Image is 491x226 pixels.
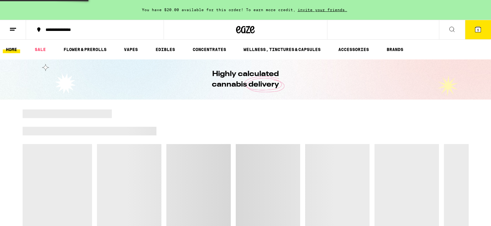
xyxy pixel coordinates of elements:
button: 5 [465,20,491,39]
a: HOME [3,46,20,53]
a: EDIBLES [152,46,178,53]
a: CONCENTRATES [190,46,229,53]
span: 5 [477,28,479,32]
a: FLOWER & PREROLLS [60,46,110,53]
span: invite your friends. [296,8,349,12]
a: SALE [32,46,49,53]
a: VAPES [121,46,141,53]
span: You have $20.00 available for this order! To earn more credit, [142,8,296,12]
a: WELLNESS, TINCTURES & CAPSULES [240,46,324,53]
a: BRANDS [384,46,406,53]
h1: Highly calculated cannabis delivery [195,69,297,90]
a: ACCESSORIES [335,46,372,53]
